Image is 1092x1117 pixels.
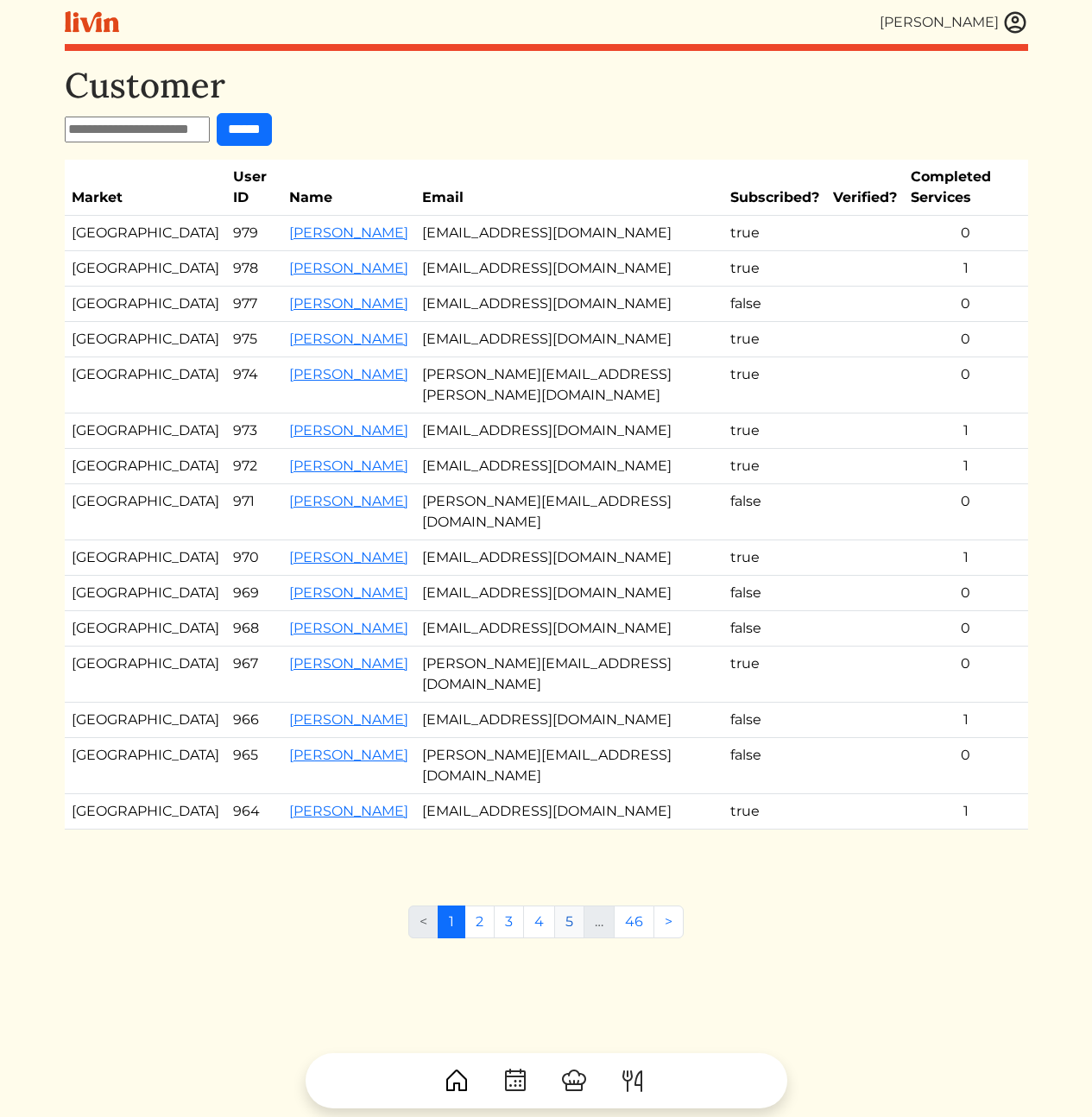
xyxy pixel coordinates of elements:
td: true [723,647,826,703]
img: CalendarDots-5bcf9d9080389f2a281d69619e1c85352834be518fbc73d9501aef674afc0d57.svg [502,1067,529,1095]
td: true [723,322,826,357]
img: House-9bf13187bcbb5817f509fe5e7408150f90897510c4275e13d0d5fca38e0b5951.svg [443,1067,470,1095]
a: [PERSON_NAME] [289,458,408,474]
td: false [723,738,826,794]
td: [PERSON_NAME][EMAIL_ADDRESS][DOMAIN_NAME] [415,647,723,703]
td: 975 [226,322,283,357]
td: [EMAIL_ADDRESS][DOMAIN_NAME] [415,611,723,647]
a: [PERSON_NAME] [289,747,408,763]
td: 977 [226,287,283,322]
td: [EMAIL_ADDRESS][DOMAIN_NAME] [415,449,723,484]
td: [PERSON_NAME][EMAIL_ADDRESS][DOMAIN_NAME] [415,484,723,540]
a: [PERSON_NAME] [289,295,408,312]
td: 0 [904,738,1027,794]
td: [EMAIL_ADDRESS][DOMAIN_NAME] [415,540,723,576]
td: [EMAIL_ADDRESS][DOMAIN_NAME] [415,216,723,251]
td: false [723,576,826,611]
td: false [723,611,826,647]
a: [PERSON_NAME] [289,493,408,509]
h1: Customer [65,65,1028,106]
td: 967 [226,647,283,703]
a: [PERSON_NAME] [289,584,408,601]
td: 0 [904,576,1027,611]
td: 0 [904,216,1027,251]
a: 3 [494,906,524,938]
td: 966 [226,703,283,738]
td: [GEOGRAPHIC_DATA] [65,251,226,287]
td: 973 [226,413,283,449]
a: 5 [554,906,584,938]
a: 2 [464,906,495,938]
a: [PERSON_NAME] [289,620,408,636]
td: true [723,413,826,449]
td: true [723,449,826,484]
td: 1 [904,413,1027,449]
td: 0 [904,647,1027,703]
img: livin-logo-a0d97d1a881af30f6274990eb6222085a2533c92bbd1e4f22c21b4f0d0e3210c.svg [65,11,119,33]
td: 0 [904,322,1027,357]
td: 970 [226,540,283,576]
div: [PERSON_NAME] [880,12,999,33]
td: 972 [226,449,283,484]
td: 979 [226,216,283,251]
th: Subscribed? [723,160,826,216]
td: 1 [904,703,1027,738]
td: 0 [904,611,1027,647]
td: [EMAIL_ADDRESS][DOMAIN_NAME] [415,794,723,830]
td: 965 [226,738,283,794]
img: user_account-e6e16d2ec92f44fc35f99ef0dc9cddf60790bfa021a6ecb1c896eb5d2907b31c.svg [1002,9,1028,35]
td: true [723,357,826,413]
td: 1 [904,449,1027,484]
td: true [723,540,826,576]
td: true [723,794,826,830]
td: [EMAIL_ADDRESS][DOMAIN_NAME] [415,322,723,357]
td: [GEOGRAPHIC_DATA] [65,449,226,484]
td: 0 [904,357,1027,413]
td: [GEOGRAPHIC_DATA] [65,647,226,703]
td: false [723,703,826,738]
td: 1 [904,794,1027,830]
td: [GEOGRAPHIC_DATA] [65,484,226,540]
td: [PERSON_NAME][EMAIL_ADDRESS][PERSON_NAME][DOMAIN_NAME] [415,357,723,413]
td: [GEOGRAPHIC_DATA] [65,322,226,357]
td: [PERSON_NAME][EMAIL_ADDRESS][DOMAIN_NAME] [415,738,723,794]
th: Name [282,160,415,216]
img: ChefHat-a374fb509e4f37eb0702ca99f5f64f3b6956810f32a249b33092029f8484b388.svg [560,1067,588,1095]
td: 971 [226,484,283,540]
td: true [723,251,826,287]
td: 974 [226,357,283,413]
td: [EMAIL_ADDRESS][DOMAIN_NAME] [415,251,723,287]
td: [GEOGRAPHIC_DATA] [65,576,226,611]
a: [PERSON_NAME] [289,260,408,276]
a: 1 [438,906,465,938]
td: 964 [226,794,283,830]
a: [PERSON_NAME] [289,803,408,819]
td: [GEOGRAPHIC_DATA] [65,703,226,738]
td: [GEOGRAPHIC_DATA] [65,738,226,794]
td: [EMAIL_ADDRESS][DOMAIN_NAME] [415,576,723,611]
th: User ID [226,160,283,216]
td: [GEOGRAPHIC_DATA] [65,540,226,576]
td: [GEOGRAPHIC_DATA] [65,794,226,830]
td: 1 [904,251,1027,287]
td: [GEOGRAPHIC_DATA] [65,611,226,647]
td: [GEOGRAPHIC_DATA] [65,287,226,322]
td: [EMAIL_ADDRESS][DOMAIN_NAME] [415,703,723,738]
nav: Pages [408,906,684,952]
th: Email [415,160,723,216]
td: false [723,287,826,322]
a: [PERSON_NAME] [289,549,408,565]
a: [PERSON_NAME] [289,422,408,439]
th: Market [65,160,226,216]
td: [EMAIL_ADDRESS][DOMAIN_NAME] [415,413,723,449]
td: true [723,216,826,251]
a: [PERSON_NAME] [289,655,408,672]
td: [EMAIL_ADDRESS][DOMAIN_NAME] [415,287,723,322]
a: [PERSON_NAME] [289,331,408,347]
td: 0 [904,287,1027,322]
td: [GEOGRAPHIC_DATA] [65,413,226,449]
a: 46 [614,906,654,938]
th: Verified? [826,160,904,216]
td: 978 [226,251,283,287]
td: [GEOGRAPHIC_DATA] [65,357,226,413]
